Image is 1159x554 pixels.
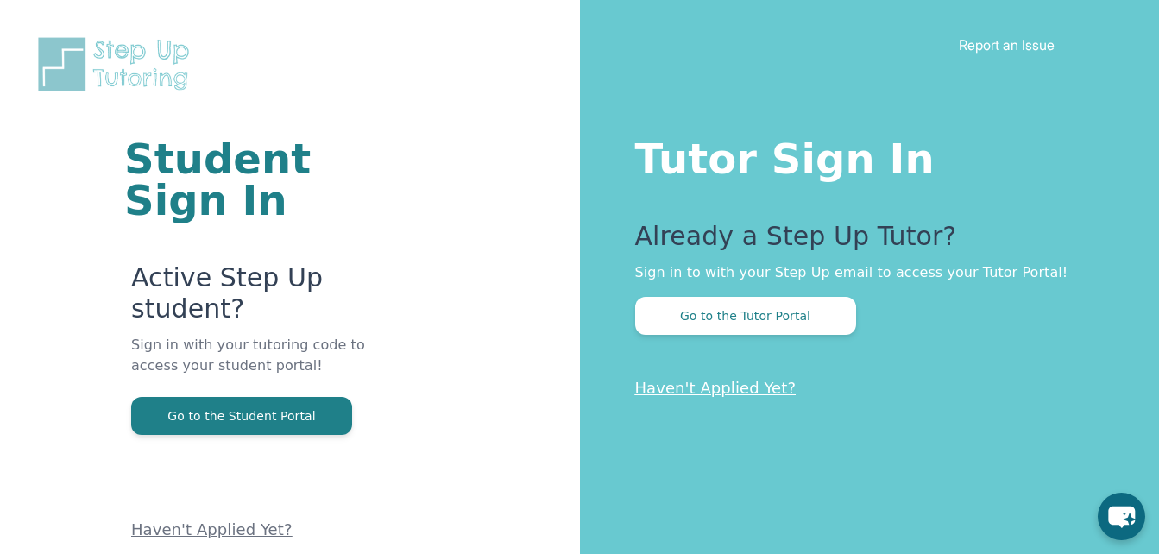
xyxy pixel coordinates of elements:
[124,138,373,221] h1: Student Sign In
[131,397,352,435] button: Go to the Student Portal
[35,35,200,94] img: Step Up Tutoring horizontal logo
[635,297,856,335] button: Go to the Tutor Portal
[635,221,1091,262] p: Already a Step Up Tutor?
[959,36,1055,54] a: Report an Issue
[131,520,293,538] a: Haven't Applied Yet?
[131,335,373,397] p: Sign in with your tutoring code to access your student portal!
[1098,493,1145,540] button: chat-button
[635,131,1091,179] h1: Tutor Sign In
[635,379,797,397] a: Haven't Applied Yet?
[131,262,373,335] p: Active Step Up student?
[635,307,856,324] a: Go to the Tutor Portal
[131,407,352,424] a: Go to the Student Portal
[635,262,1091,283] p: Sign in to with your Step Up email to access your Tutor Portal!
